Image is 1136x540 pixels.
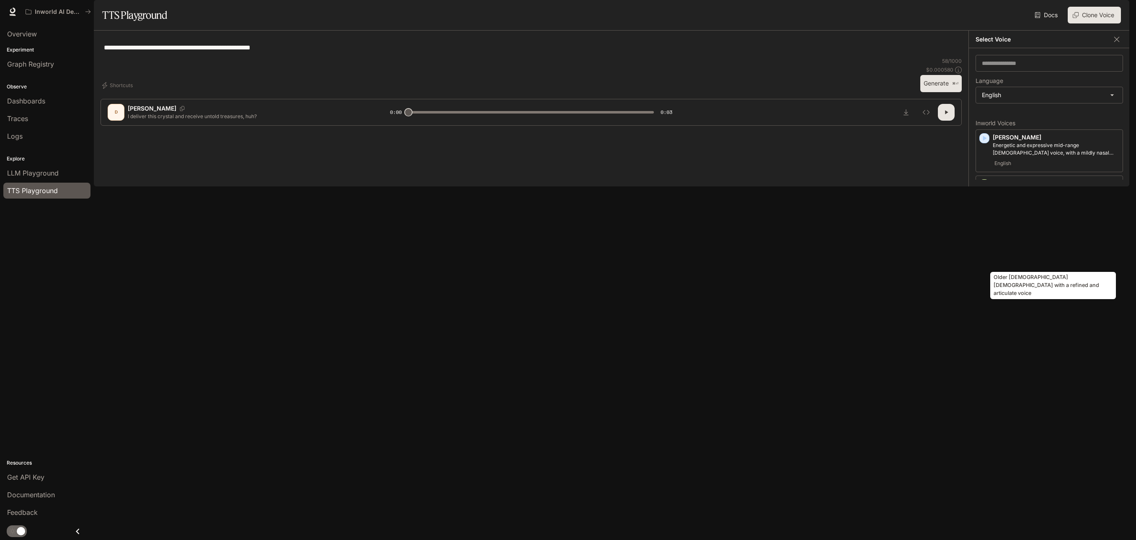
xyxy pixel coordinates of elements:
[22,3,95,20] button: All workspaces
[993,142,1119,157] p: Energetic and expressive mid-range male voice, with a mildly nasal quality
[926,66,953,73] p: $ 0.000580
[976,87,1123,103] div: English
[993,158,1013,168] span: English
[920,75,962,92] button: Generate⌘⏎
[101,79,136,92] button: Shortcuts
[128,104,176,113] p: [PERSON_NAME]
[993,133,1119,142] p: [PERSON_NAME]
[898,104,914,121] button: Download audio
[35,8,82,16] p: Inworld AI Demos
[993,179,1119,188] p: [PERSON_NAME]
[128,113,370,120] p: I deliver this crystal and receive untold treasures, huh?
[1068,7,1121,23] button: Clone Voice
[390,108,402,116] span: 0:00
[976,78,1003,84] p: Language
[109,106,123,119] div: D
[661,108,672,116] span: 0:03
[942,57,962,65] p: 58 / 1000
[952,81,958,86] p: ⌘⏎
[976,120,1123,126] p: Inworld Voices
[990,272,1116,299] div: Older [DEMOGRAPHIC_DATA] [DEMOGRAPHIC_DATA] with a refined and articulate voice
[102,7,167,23] h1: TTS Playground
[1033,7,1061,23] a: Docs
[918,104,935,121] button: Inspect
[176,106,188,111] button: Copy Voice ID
